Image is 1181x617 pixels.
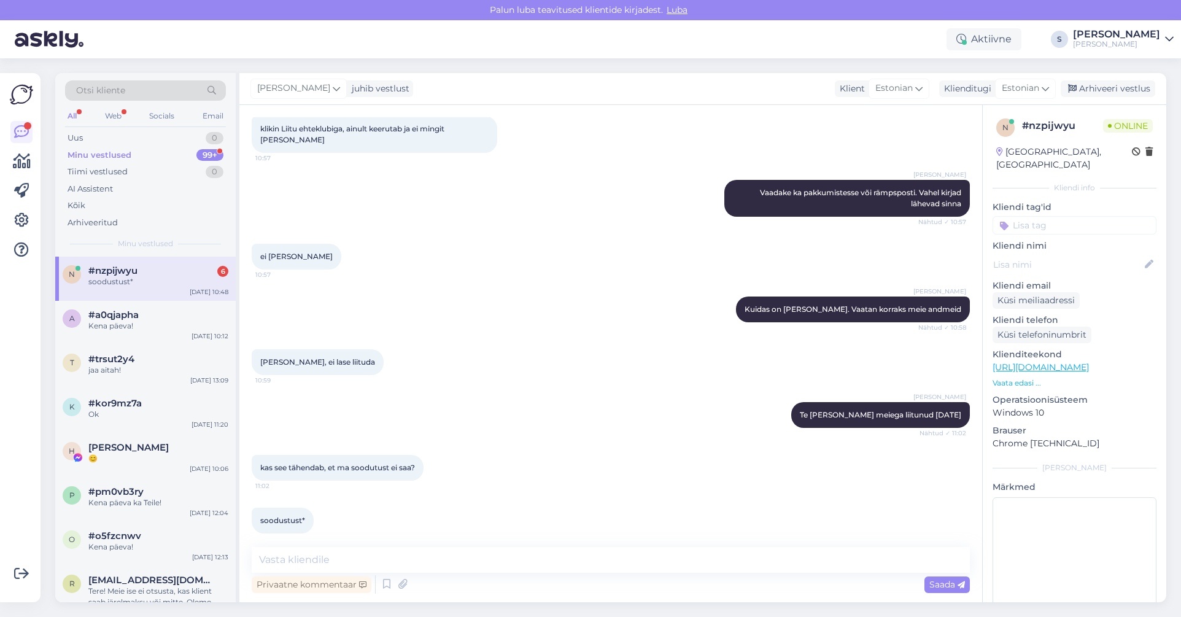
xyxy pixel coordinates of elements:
[88,442,169,453] span: Helen Laaneoja
[913,170,966,179] span: [PERSON_NAME]
[192,553,228,562] div: [DATE] 12:13
[1002,82,1039,95] span: Estonian
[993,406,1156,419] p: Windows 10
[1103,119,1153,133] span: Online
[835,82,865,95] div: Klient
[252,576,371,593] div: Privaatne kommentaar
[745,305,961,314] span: Kuidas on [PERSON_NAME]. Vaatan korraks meie andmeid
[993,239,1156,252] p: Kliendi nimi
[993,362,1089,373] a: [URL][DOMAIN_NAME]
[190,376,228,385] div: [DATE] 13:09
[800,410,961,419] span: Te [PERSON_NAME] meiega liitunud [DATE]
[996,146,1132,171] div: [GEOGRAPHIC_DATA], [GEOGRAPHIC_DATA]
[875,82,913,95] span: Estonian
[255,270,301,279] span: 10:57
[190,464,228,473] div: [DATE] 10:06
[68,217,118,229] div: Arhiveeritud
[68,149,131,161] div: Minu vestlused
[192,332,228,341] div: [DATE] 10:12
[993,394,1156,406] p: Operatsioonisüsteem
[255,153,301,163] span: 10:57
[88,276,228,287] div: soodustust*
[918,217,966,227] span: Nähtud ✓ 10:57
[1002,123,1009,132] span: n
[260,357,375,367] span: [PERSON_NAME], ei lase liituda
[993,462,1156,473] div: [PERSON_NAME]
[993,292,1080,309] div: Küsi meiliaadressi
[929,579,965,590] span: Saada
[88,309,139,320] span: #a0qjapha
[69,491,75,500] span: p
[147,108,177,124] div: Socials
[1073,29,1174,49] a: [PERSON_NAME][PERSON_NAME]
[663,4,691,15] span: Luba
[190,508,228,518] div: [DATE] 12:04
[88,530,141,541] span: #o5fzcnwv
[217,266,228,277] div: 6
[206,166,223,178] div: 0
[255,376,301,385] span: 10:59
[88,320,228,332] div: Kena päeva!
[347,82,409,95] div: juhib vestlust
[1051,31,1068,48] div: S
[76,84,125,97] span: Otsi kliente
[260,124,446,144] span: klikin Liitu ehteklubiga, ainult keerutab ja ei mingit [PERSON_NAME]
[913,392,966,402] span: [PERSON_NAME]
[88,453,228,464] div: 😊
[88,497,228,508] div: Kena päeva ka Teile!
[993,348,1156,361] p: Klienditeekond
[993,201,1156,214] p: Kliendi tag'id
[993,216,1156,235] input: Lisa tag
[69,446,75,456] span: H
[190,287,228,297] div: [DATE] 10:48
[69,270,75,279] span: n
[196,149,223,161] div: 99+
[260,516,305,525] span: soodustust*
[68,200,85,212] div: Kõik
[913,287,966,296] span: [PERSON_NAME]
[68,183,113,195] div: AI Assistent
[70,358,74,367] span: t
[65,108,79,124] div: All
[88,541,228,553] div: Kena päeva!
[993,258,1142,271] input: Lisa nimi
[760,188,963,208] span: Vaadake ka pakkumistesse või rämpsposti. Vahel kirjad lähevad sinna
[1073,39,1160,49] div: [PERSON_NAME]
[920,429,966,438] span: Nähtud ✓ 11:02
[69,535,75,544] span: o
[103,108,124,124] div: Web
[192,420,228,429] div: [DATE] 11:20
[88,398,142,409] span: #kor9mz7a
[88,575,216,586] span: rein.lamp@mail.ee
[947,28,1021,50] div: Aktiivne
[993,424,1156,437] p: Brauser
[69,314,75,323] span: a
[10,83,33,106] img: Askly Logo
[918,323,966,332] span: Nähtud ✓ 10:58
[993,279,1156,292] p: Kliendi email
[69,579,75,588] span: r
[1022,118,1103,133] div: # nzpijwyu
[69,402,75,411] span: k
[206,132,223,144] div: 0
[88,265,137,276] span: #nzpijwyu
[993,481,1156,494] p: Märkmed
[1073,29,1160,39] div: [PERSON_NAME]
[255,534,301,543] span: 11:03
[257,82,330,95] span: [PERSON_NAME]
[88,365,228,376] div: jaa aitah!
[993,327,1091,343] div: Küsi telefoninumbrit
[993,378,1156,389] p: Vaata edasi ...
[939,82,991,95] div: Klienditugi
[993,314,1156,327] p: Kliendi telefon
[993,437,1156,450] p: Chrome [TECHNICAL_ID]
[88,409,228,420] div: Ok
[68,166,128,178] div: Tiimi vestlused
[88,354,134,365] span: #trsut2y4
[993,182,1156,193] div: Kliendi info
[68,132,83,144] div: Uus
[255,481,301,491] span: 11:02
[118,238,173,249] span: Minu vestlused
[88,486,144,497] span: #pm0vb3ry
[260,252,333,261] span: ei [PERSON_NAME]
